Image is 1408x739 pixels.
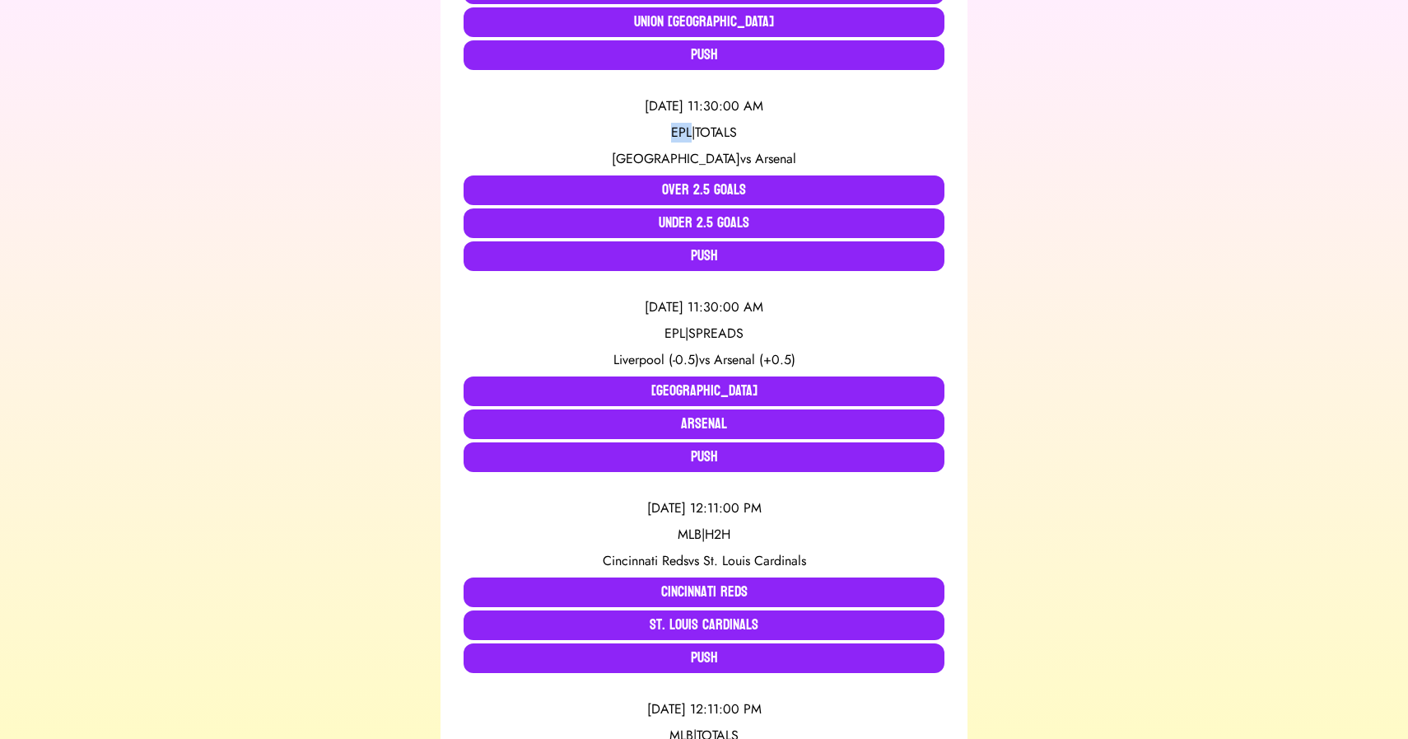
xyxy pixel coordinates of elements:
div: vs [464,551,944,571]
span: Cincinnati Reds [603,551,688,570]
button: Push [464,643,944,673]
div: EPL | TOTALS [464,123,944,143]
div: [DATE] 11:30:00 AM [464,297,944,317]
button: Push [464,40,944,70]
div: [DATE] 12:11:00 PM [464,699,944,719]
div: EPL | SPREADS [464,324,944,344]
button: [GEOGRAPHIC_DATA] [464,377,944,406]
button: St. Louis Cardinals [464,610,944,640]
span: St. Louis Cardinals [703,551,806,570]
span: Arsenal (+0.5) [714,350,795,369]
span: [GEOGRAPHIC_DATA] [612,149,740,168]
button: Union [GEOGRAPHIC_DATA] [464,7,944,37]
button: Cincinnati Reds [464,578,944,607]
button: Arsenal [464,409,944,439]
div: [DATE] 11:30:00 AM [464,96,944,116]
div: vs [464,350,944,370]
button: Push [464,442,944,472]
button: Over 2.5 Goals [464,175,944,205]
button: Push [464,241,944,271]
div: MLB | H2H [464,525,944,545]
span: Liverpool (-0.5) [613,350,699,369]
div: [DATE] 12:11:00 PM [464,498,944,518]
button: Under 2.5 Goals [464,208,944,238]
span: Arsenal [755,149,796,168]
div: vs [464,149,944,169]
